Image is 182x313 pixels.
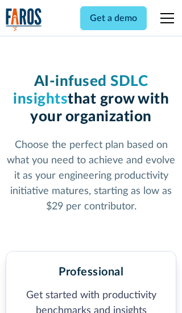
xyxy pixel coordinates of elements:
[6,73,177,126] h1: that grow with your organization
[13,74,148,106] span: AI-infused SDLC insights
[6,8,42,31] img: Logo of the analytics and reporting company Faros.
[6,138,177,215] p: Choose the perfect plan based on what you need to achieve and evolve it as your engineering produ...
[59,265,123,279] h2: Professional
[6,8,42,31] a: home
[154,5,176,32] div: menu
[80,6,147,30] a: Get a demo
